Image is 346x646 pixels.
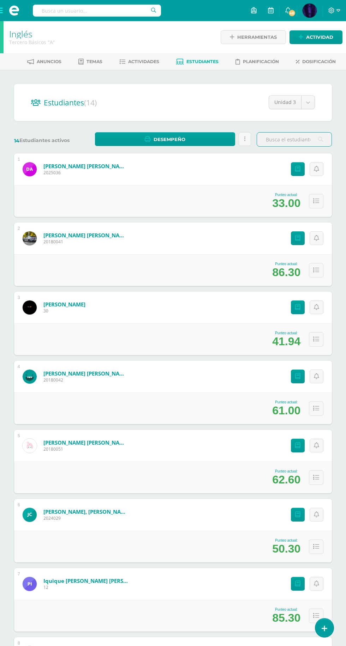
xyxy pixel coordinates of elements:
span: Actividad [306,31,333,44]
div: Punteo actual: [272,608,300,611]
a: Dosificación [296,56,336,67]
span: Desempeño [154,133,185,146]
img: 239da04b131deb1153c2c3b3b5ac403e.png [23,370,37,384]
span: Anuncios [37,59,61,64]
img: aa82c76cea2be605988cf4d2ac716553.png [23,231,37,245]
span: Planificación [243,59,279,64]
div: 2 [18,226,20,231]
div: Punteo actual: [272,193,300,197]
span: 2025036 [43,170,128,176]
a: Anuncios [27,56,61,67]
a: [PERSON_NAME] [PERSON_NAME] [43,439,128,446]
input: Busca el estudiante aquí... [257,133,332,146]
span: 20180042 [43,377,128,383]
span: Unidad 3 [274,96,296,109]
div: 86.30 [272,266,300,279]
div: 3 [18,295,20,300]
div: Tercero Básicos 'A' [9,39,211,45]
div: Punteo actual: [272,262,300,266]
span: Temas [86,59,102,64]
img: ad45291d6cdcd25ca484d427d916cb50.png [23,439,37,453]
div: Punteo actual: [272,400,300,404]
a: Herramientas [221,30,286,44]
span: 12 [43,584,128,590]
div: 5 [18,433,20,438]
span: 20180041 [43,239,128,245]
img: 558de4f0f00bb75287a72aebf1b7c284.png [23,508,37,522]
img: 1e372ffb189e0d4d8433b5017fa9ca8c.png [23,162,37,176]
div: 61.00 [272,404,300,417]
a: Inglés [9,28,32,40]
div: 50.30 [272,542,300,555]
a: [PERSON_NAME], [PERSON_NAME] [43,508,128,515]
a: Planificación [235,56,279,67]
a: [PERSON_NAME] [PERSON_NAME] [43,163,128,170]
span: 20180051 [43,446,128,452]
div: Punteo actual: [272,469,300,473]
img: cb4d0b7ac79da537acec087078cad8cd.png [23,577,37,591]
div: 33.00 [272,197,300,210]
span: Dosificación [302,59,336,64]
a: [PERSON_NAME] [43,301,85,308]
div: Punteo actual: [272,331,300,335]
a: Desempeño [95,132,235,146]
div: 85.30 [272,611,300,624]
span: Herramientas [237,31,277,44]
h1: Inglés [9,29,211,39]
span: (14) [84,98,97,108]
span: 48 [288,9,296,17]
img: 000a9e9589b33eccde62d9fa392e01a2.png [23,300,37,315]
a: [PERSON_NAME] [PERSON_NAME] [43,370,128,377]
a: Estudiantes [176,56,219,67]
a: [PERSON_NAME] [PERSON_NAME] [43,232,128,239]
div: 1 [18,157,20,162]
label: Estudiantes activos [14,137,89,144]
div: Punteo actual: [272,538,300,542]
a: Iquique [PERSON_NAME] [PERSON_NAME] [43,577,128,584]
div: 4 [18,364,20,369]
a: Unidad 3 [269,96,315,109]
a: Temas [78,56,102,67]
a: Actividad [290,30,342,44]
img: d8752ea66dfd2e037935eb749bd91489.png [303,4,317,18]
span: 2024029 [43,515,128,521]
input: Busca un usuario... [33,5,161,17]
span: 30 [43,308,85,314]
span: 14 [14,138,19,144]
div: 41.94 [272,335,300,348]
span: Estudiantes [186,59,219,64]
div: 6 [18,502,20,507]
a: Actividades [119,56,159,67]
span: Estudiantes [44,98,97,108]
div: 7 [18,572,20,577]
div: 62.60 [272,473,300,486]
span: Actividades [128,59,159,64]
div: 8 [18,641,20,646]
